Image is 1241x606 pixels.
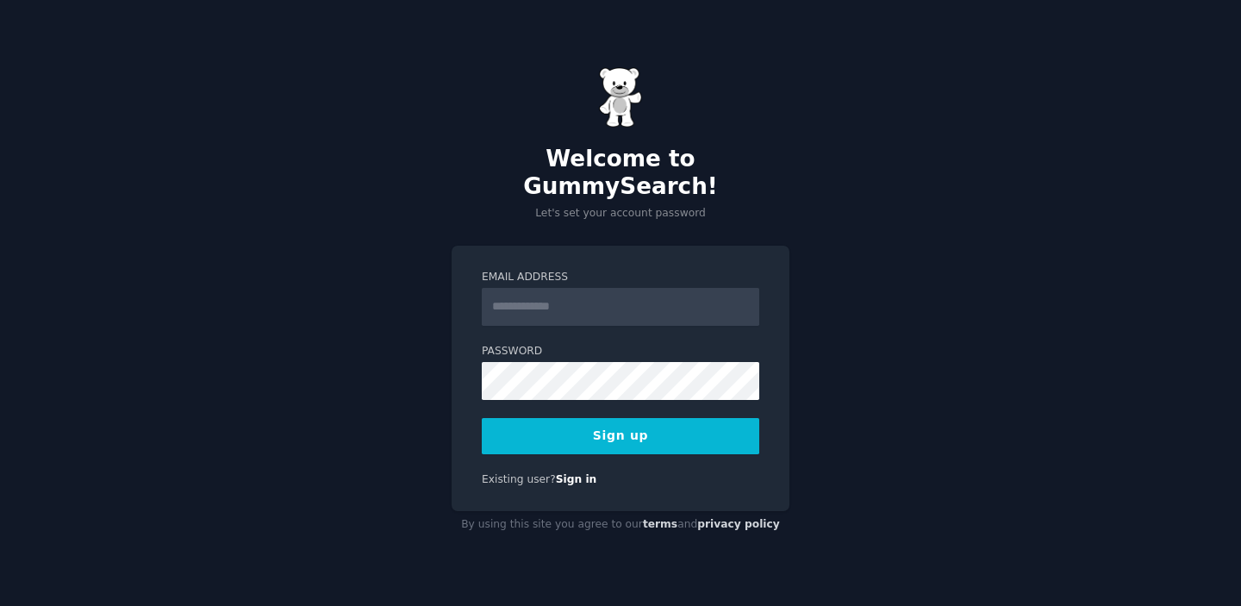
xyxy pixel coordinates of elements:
p: Let's set your account password [452,206,789,222]
label: Password [482,344,759,359]
button: Sign up [482,418,759,454]
a: terms [643,518,677,530]
a: privacy policy [697,518,780,530]
div: By using this site you agree to our and [452,511,789,539]
span: Existing user? [482,473,556,485]
label: Email Address [482,270,759,285]
a: Sign in [556,473,597,485]
img: Gummy Bear [599,67,642,128]
h2: Welcome to GummySearch! [452,146,789,200]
